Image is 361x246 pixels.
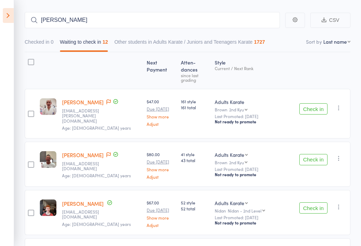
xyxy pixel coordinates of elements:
div: Not ready to promote [215,220,294,226]
small: nbischa@gmail.com [62,161,108,171]
label: Sort by [306,38,322,45]
button: Waiting to check in12 [60,36,108,52]
span: Age: [DEMOGRAPHIC_DATA] years [62,172,131,178]
a: Adjust [147,223,175,227]
div: Brown [215,107,294,112]
a: Show more [147,114,175,119]
button: Other students in Adults Karate / Juniors and Teenagers Karate1727 [114,36,265,52]
a: [PERSON_NAME] [62,151,104,159]
div: 2nd Kyu [229,160,244,165]
small: Last Promoted: [DATE] [215,215,294,220]
div: since last grading [181,73,209,82]
span: 43 total [181,157,209,163]
div: Adults Karate [215,151,244,158]
div: $80.00 [147,151,175,179]
button: CSV [310,13,350,28]
div: Adults Karate [215,98,294,105]
a: Show more [147,215,175,220]
div: Atten­dances [178,55,212,86]
small: Last Promoted: [DATE] [215,167,294,172]
span: 52 style [181,199,209,205]
div: 2nd Kyu [229,107,244,112]
span: Age: [DEMOGRAPHIC_DATA] years [62,221,131,227]
span: 161 total [181,104,209,110]
button: Check in [299,103,328,115]
input: Search by name [25,12,280,28]
span: 41 style [181,151,209,157]
div: $47.00 [147,98,175,126]
div: Current / Next Rank [215,66,294,70]
div: Style [212,55,296,86]
small: benjaminfrigo2003@outlook.com [62,209,108,220]
img: image1613708190.png [40,199,56,216]
a: [PERSON_NAME] [62,98,104,106]
button: Checked in0 [25,36,54,52]
span: 52 total [181,205,209,211]
button: Check in [299,202,328,214]
small: Due [DATE] [147,159,175,164]
div: 0 [51,39,54,45]
div: Adults Karate [215,199,244,207]
small: Due [DATE] [147,106,175,111]
div: 12 [103,39,108,45]
span: 161 style [181,98,209,104]
a: Adjust [147,174,175,179]
a: [PERSON_NAME] [62,200,104,207]
img: image1614993307.png [40,98,56,115]
span: Age: [DEMOGRAPHIC_DATA] years [62,125,131,131]
a: Show more [147,167,175,172]
div: Not ready to promote [215,119,294,124]
div: Last name [323,38,347,45]
small: clan.berry@bigpond.com [62,108,108,123]
div: Not ready to promote [215,172,294,177]
div: $67.00 [147,199,175,227]
small: Last Promoted: [DATE] [215,114,294,119]
div: Brown [215,160,294,165]
div: 1727 [254,39,265,45]
img: image1674865420.png [40,151,56,168]
div: Next Payment [144,55,178,86]
a: Adjust [147,122,175,126]
small: Due [DATE] [147,208,175,213]
div: Nidan - 2nd Level [228,208,262,213]
div: Nidan [215,208,294,213]
button: Check in [299,154,328,165]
